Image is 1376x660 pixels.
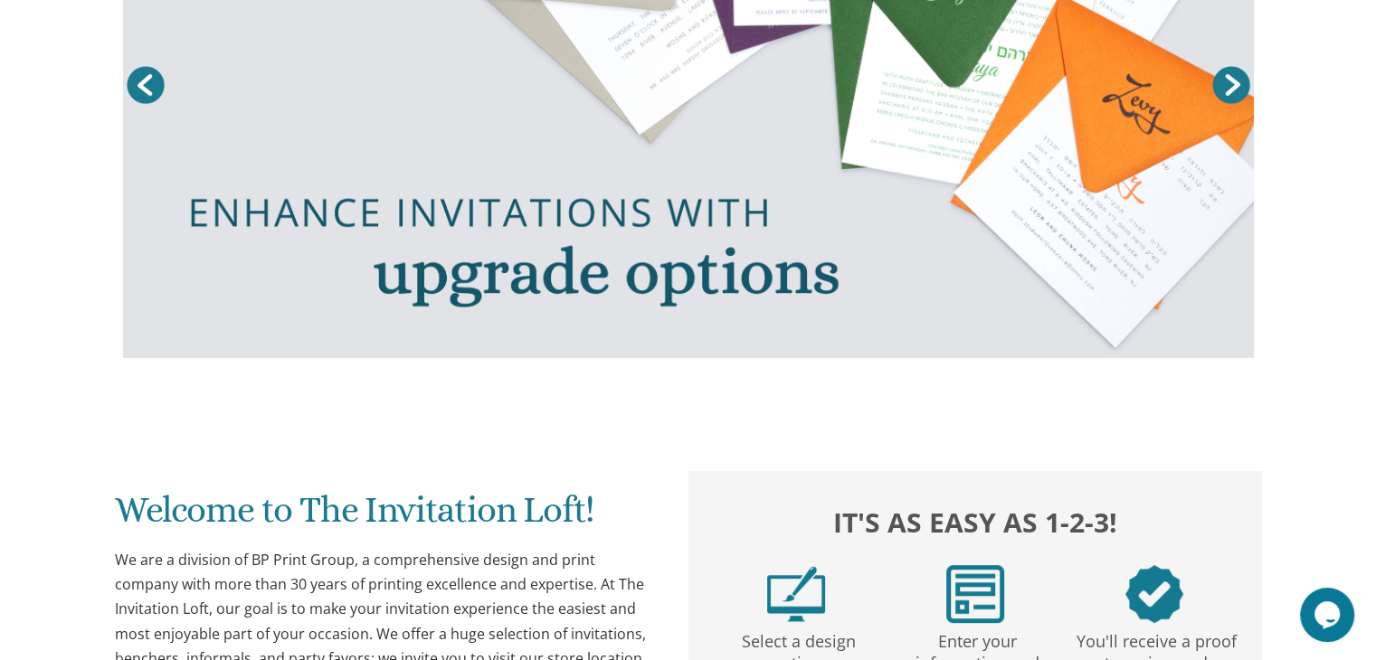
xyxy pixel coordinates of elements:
[1125,565,1183,623] img: step3.png
[1300,588,1358,642] iframe: chat widget
[123,62,168,108] a: Prev
[946,565,1004,623] img: step2.png
[115,490,652,543] h1: Welcome to The Invitation Loft!
[1209,62,1254,108] a: Next
[767,565,825,623] img: step1.png
[707,502,1244,542] h2: It's as easy as 1-2-3!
